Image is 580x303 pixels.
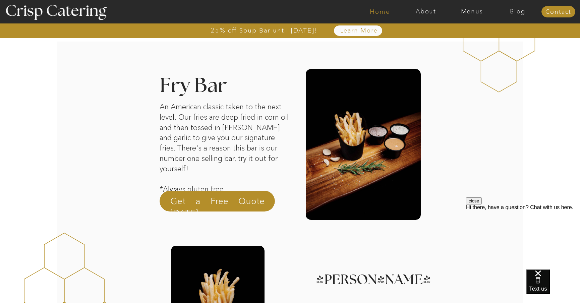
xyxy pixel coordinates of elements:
h2: Fry Bar [160,76,288,94]
a: Blog [495,8,541,15]
a: Menus [449,8,495,15]
a: Home [357,8,403,15]
p: An American classic taken to the next level. Our fries are deep fried in corn oil and then tossed... [160,102,292,206]
iframe: podium webchat widget prompt [466,197,580,278]
a: Get a Free Quote [DATE] [170,195,265,211]
a: Contact [541,9,575,15]
a: About [403,8,449,15]
a: 25% off Soup Bar until [DATE]! [187,27,341,34]
h3: [PERSON_NAME] [316,273,396,280]
a: Learn More [325,27,393,34]
iframe: podium webchat widget bubble [526,269,580,303]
